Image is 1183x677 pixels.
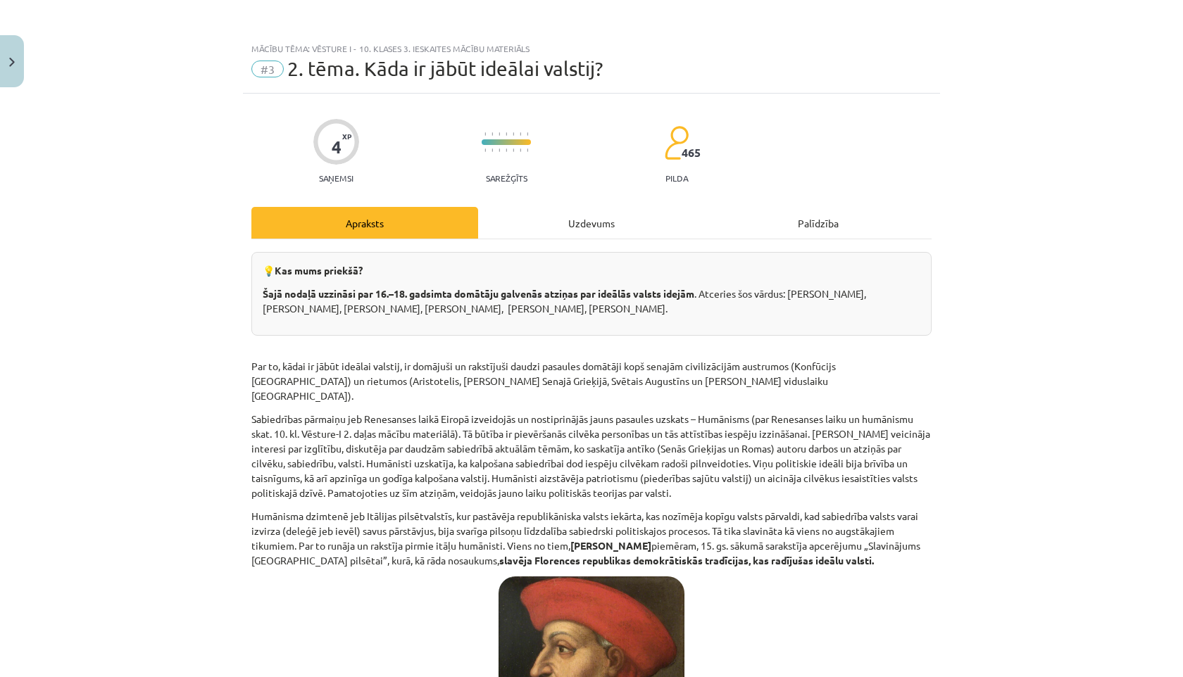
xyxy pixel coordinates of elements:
[415,287,578,300] strong: adsimta domātāju galvenās atziņas
[499,148,500,152] img: icon-short-line-57e1e144782c952c97e751825c79c345078a6d821885a25fce030b3d8c18986b.svg
[664,125,689,160] img: students-c634bb4e5e11cddfef0936a35e636f08e4e9abd3cc4e673bd6f9a4125e45ecb1.svg
[251,207,478,239] div: Apraksts
[251,61,284,77] span: #3
[478,207,705,239] div: Uzdevums
[251,44,932,53] div: Mācību tēma: Vēsture i - 10. klases 3. ieskaites mācību materiāls
[513,132,514,136] img: icon-short-line-57e1e144782c952c97e751825c79c345078a6d821885a25fce030b3d8c18986b.svg
[499,132,500,136] img: icon-short-line-57e1e144782c952c97e751825c79c345078a6d821885a25fce030b3d8c18986b.svg
[9,58,15,67] img: icon-close-lesson-0947bae3869378f0d4975bcd49f059093ad1ed9edebbc8119c70593378902aed.svg
[251,509,932,568] p: Humānisma dzimtenē jeb Itālijas pilsētvalstīs, kur pastāvēja republikāniska valsts iekārta, kas n...
[506,132,507,136] img: icon-short-line-57e1e144782c952c97e751825c79c345078a6d821885a25fce030b3d8c18986b.svg
[705,207,932,239] div: Palīdzība
[499,554,874,567] b: slavēja Florences republikas demokrātiskās tradīcijas, kas radījušas ideālu valsti.
[287,57,603,80] span: ​2. tēma. Kāda ir jābūt ideālai valstij?
[332,137,342,157] div: 4
[484,148,486,152] img: icon-short-line-57e1e144782c952c97e751825c79c345078a6d821885a25fce030b3d8c18986b.svg
[263,263,920,278] p: 💡
[527,148,528,152] img: icon-short-line-57e1e144782c952c97e751825c79c345078a6d821885a25fce030b3d8c18986b.svg
[578,287,694,300] b: par ideālās valsts idejām
[665,173,688,183] p: pilda
[251,359,932,403] p: Par to, kādai ir jābūt ideālai valstij, ir domājuši un rakstījuši daudzi pasaules domātāji kopš s...
[263,286,920,316] p: . Atceries šos vārdus: [PERSON_NAME], [PERSON_NAME], [PERSON_NAME], [PERSON_NAME], [PERSON_NAME],...
[513,148,514,152] img: icon-short-line-57e1e144782c952c97e751825c79c345078a6d821885a25fce030b3d8c18986b.svg
[342,132,351,140] span: XP
[682,146,701,159] span: 465
[275,264,363,277] b: Kas mums priekšā?
[492,148,493,152] img: icon-short-line-57e1e144782c952c97e751825c79c345078a6d821885a25fce030b3d8c18986b.svg
[527,132,528,136] img: icon-short-line-57e1e144782c952c97e751825c79c345078a6d821885a25fce030b3d8c18986b.svg
[520,148,521,152] img: icon-short-line-57e1e144782c952c97e751825c79c345078a6d821885a25fce030b3d8c18986b.svg
[492,132,493,136] img: icon-short-line-57e1e144782c952c97e751825c79c345078a6d821885a25fce030b3d8c18986b.svg
[486,173,527,183] p: Sarežģīts
[484,132,486,136] img: icon-short-line-57e1e144782c952c97e751825c79c345078a6d821885a25fce030b3d8c18986b.svg
[570,539,651,552] b: [PERSON_NAME]
[251,412,932,500] p: Sabiedrības pārmaiņu jeb Renesanses laikā Eiropā izveidojās un nostiprinājās jauns pasaules uzska...
[506,148,507,152] img: icon-short-line-57e1e144782c952c97e751825c79c345078a6d821885a25fce030b3d8c18986b.svg
[263,287,415,300] b: Šajā nodaļā uzzināsi par 16.–18. g
[520,132,521,136] img: icon-short-line-57e1e144782c952c97e751825c79c345078a6d821885a25fce030b3d8c18986b.svg
[313,173,359,183] p: Saņemsi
